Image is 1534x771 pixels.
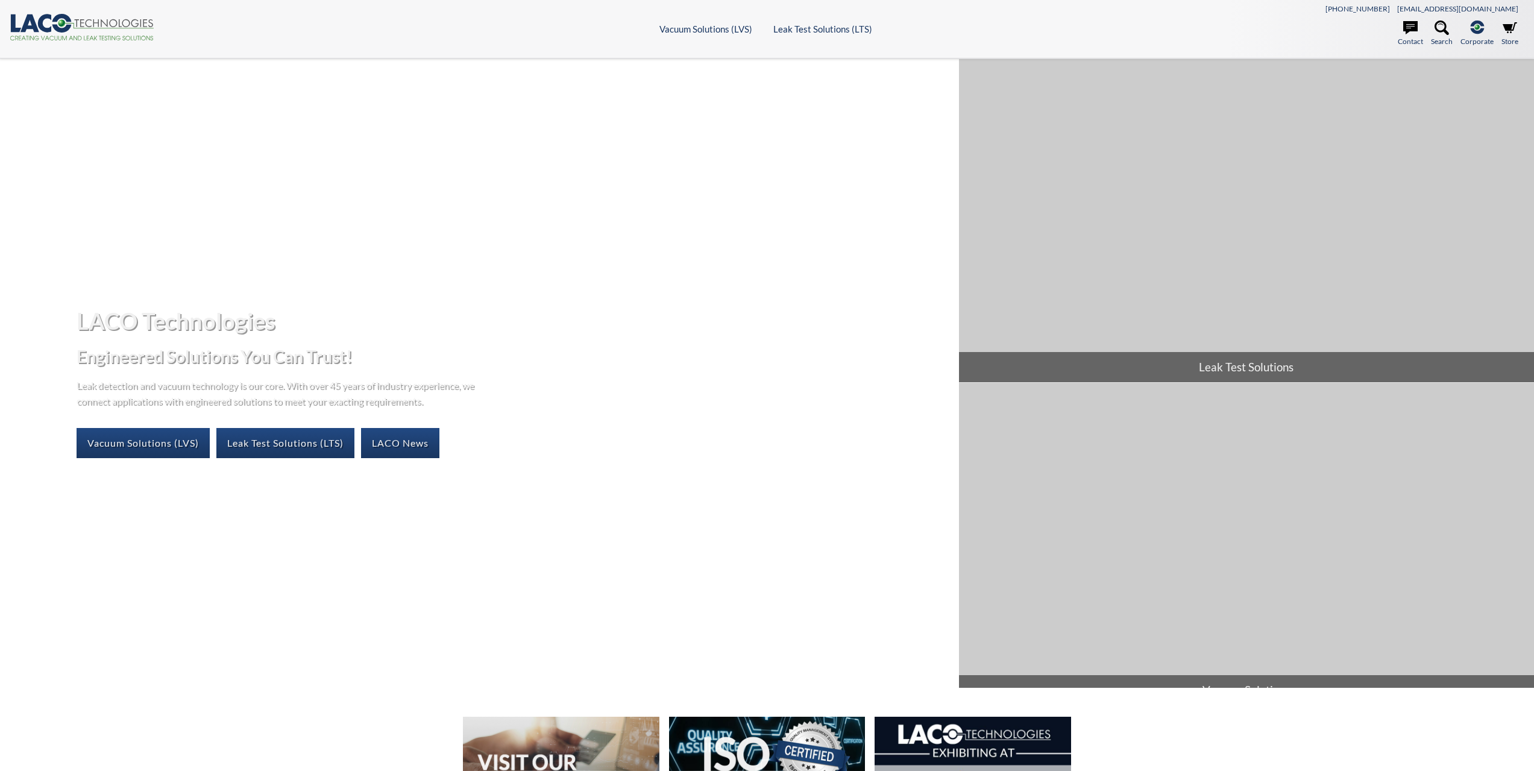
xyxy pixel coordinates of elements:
a: LACO News [361,428,439,458]
a: Store [1501,20,1518,47]
span: Vacuum Solutions [959,675,1534,705]
a: Vacuum Solutions (LVS) [659,24,752,34]
a: [EMAIL_ADDRESS][DOMAIN_NAME] [1397,4,1518,13]
a: Leak Test Solutions [959,59,1534,382]
a: Vacuum Solutions (LVS) [77,428,210,458]
span: Leak Test Solutions [959,352,1534,382]
h2: Engineered Solutions You Can Trust! [77,345,949,368]
a: [PHONE_NUMBER] [1325,4,1390,13]
p: Leak detection and vacuum technology is our core. With over 45 years of industry experience, we c... [77,377,480,408]
span: Corporate [1460,36,1494,47]
a: Leak Test Solutions (LTS) [216,428,354,458]
a: Contact [1398,20,1423,47]
a: Search [1431,20,1453,47]
a: Leak Test Solutions (LTS) [773,24,872,34]
h1: LACO Technologies [77,306,949,336]
a: Vacuum Solutions [959,383,1534,706]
